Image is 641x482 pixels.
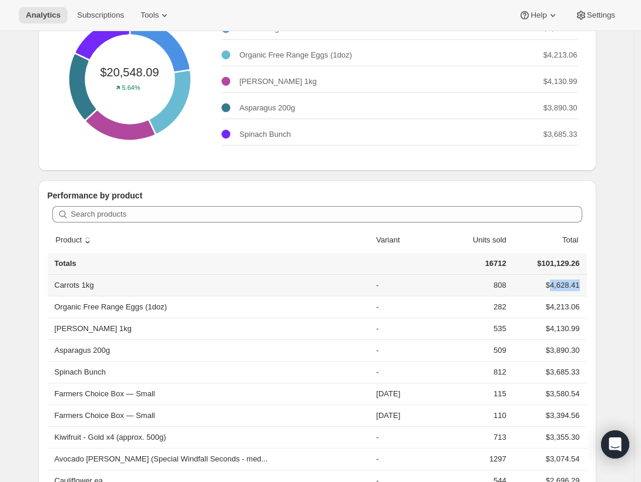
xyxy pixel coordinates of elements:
[372,426,434,448] td: -
[48,296,373,318] th: Organic Free Range Eggs (1doz)
[48,426,373,448] th: Kiwifruit - Gold x4 (approx. 500g)
[434,448,510,470] td: 1297
[372,405,434,426] td: [DATE]
[543,49,578,61] p: $4,213.06
[459,229,508,251] button: Units sold
[510,361,587,383] td: $3,685.33
[240,129,291,140] p: Spinach Bunch
[140,11,159,20] span: Tools
[70,7,131,23] button: Subscriptions
[48,253,373,275] th: Totals
[71,206,582,223] input: Search products
[374,229,413,251] button: Variant
[543,129,578,140] p: $3,685.33
[587,11,615,20] span: Settings
[48,405,373,426] th: Farmers Choice Box — Small
[48,448,373,470] th: Avocado [PERSON_NAME] (Special Windfall Seconds - med...
[510,296,587,318] td: $4,213.06
[240,49,352,61] p: Organic Free Range Eggs (1doz)
[549,229,580,251] button: Total
[434,405,510,426] td: 110
[434,253,510,275] td: 16712
[510,448,587,470] td: $3,074.54
[434,361,510,383] td: 812
[372,383,434,405] td: [DATE]
[133,7,177,23] button: Tools
[48,190,587,201] p: Performance by product
[372,296,434,318] td: -
[372,361,434,383] td: -
[48,318,373,339] th: [PERSON_NAME] 1kg
[568,7,622,23] button: Settings
[543,102,578,114] p: $3,890.30
[601,430,629,459] div: Open Intercom Messenger
[434,296,510,318] td: 282
[26,11,61,20] span: Analytics
[434,339,510,361] td: 509
[510,275,587,296] td: $4,628.41
[510,405,587,426] td: $3,394.56
[510,318,587,339] td: $4,130.99
[372,318,434,339] td: -
[77,11,124,20] span: Subscriptions
[372,339,434,361] td: -
[531,11,546,20] span: Help
[240,76,317,87] p: [PERSON_NAME] 1kg
[434,383,510,405] td: 115
[510,253,587,275] td: $101,129.26
[510,426,587,448] td: $3,355.30
[510,339,587,361] td: $3,890.30
[54,229,96,251] button: sort ascending byProduct
[48,275,373,296] th: Carrots 1kg
[48,361,373,383] th: Spinach Bunch
[434,426,510,448] td: 713
[48,339,373,361] th: Asparagus 200g
[512,7,565,23] button: Help
[543,76,578,87] p: $4,130.99
[240,102,296,114] p: Asparagus 200g
[372,275,434,296] td: -
[434,275,510,296] td: 808
[434,318,510,339] td: 535
[510,383,587,405] td: $3,580.54
[48,383,373,405] th: Farmers Choice Box — Small
[372,448,434,470] td: -
[19,7,68,23] button: Analytics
